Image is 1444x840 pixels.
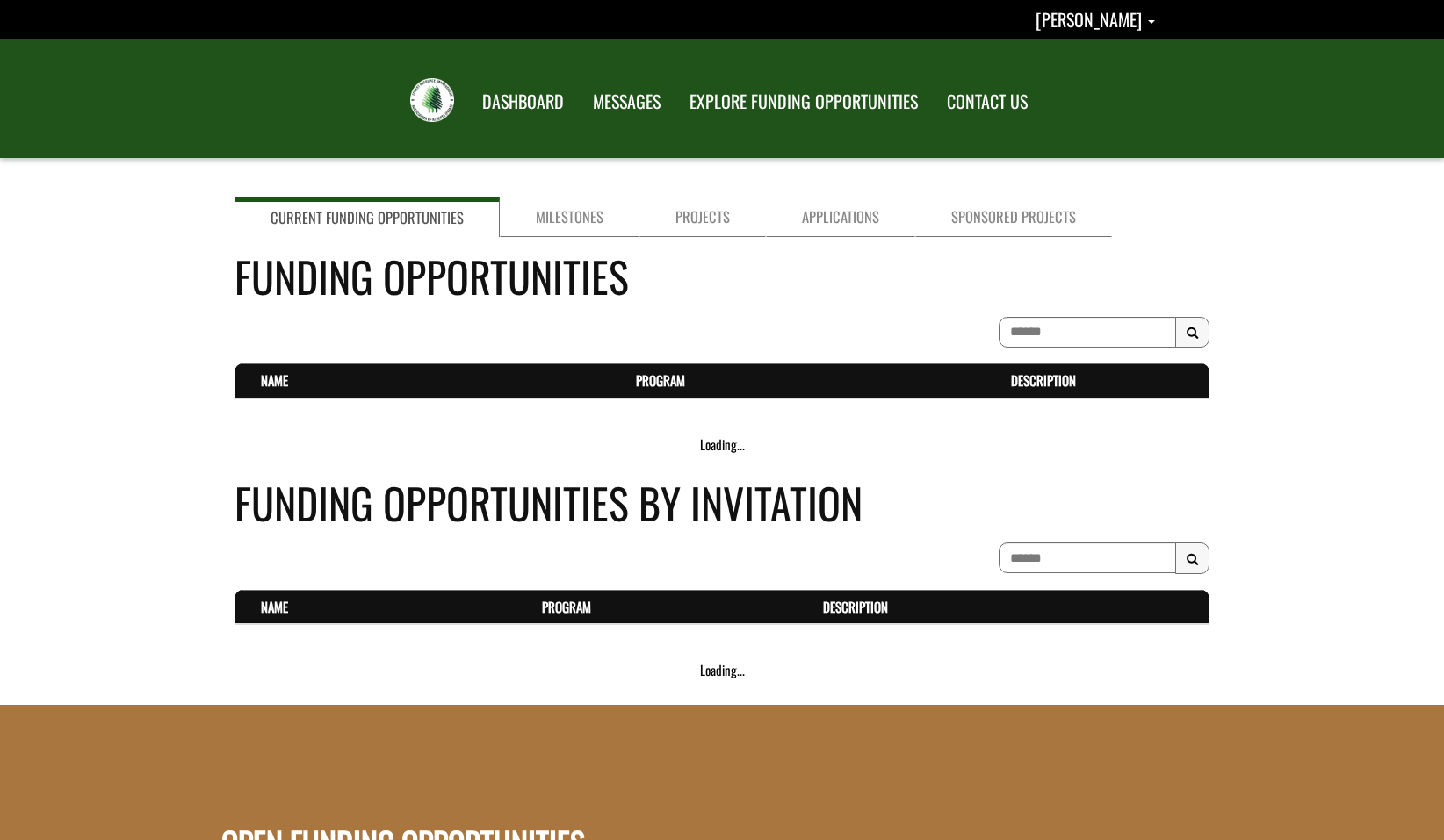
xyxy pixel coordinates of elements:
[1172,590,1209,624] th: Actions
[235,471,1209,534] h4: Funding Opportunities By Invitation
[999,542,1176,573] input: To search on partial text, use the asterisk (*) wildcard character.
[261,370,288,390] a: Name
[1175,317,1209,348] button: Search Results
[1175,542,1209,574] button: Search Results
[639,197,766,237] a: Projects
[542,597,591,616] a: Program
[235,435,1209,454] div: Loading...
[934,80,1041,124] a: CONTACT US
[1011,370,1076,390] a: Description
[235,245,1209,307] h4: Funding Opportunities
[410,78,454,122] img: FRIAA Submissions Portal
[466,75,1041,124] nav: Main Navigation
[235,661,1209,679] div: Loading...
[261,597,288,616] a: Name
[1036,6,1155,32] a: Darcy Dechene
[999,317,1176,348] input: To search on partial text, use the asterisk (*) wildcard character.
[636,370,685,390] a: Program
[580,80,674,124] a: MESSAGES
[823,597,888,616] a: Description
[469,80,577,124] a: DASHBOARD
[1036,6,1142,32] span: [PERSON_NAME]
[676,80,931,124] a: EXPLORE FUNDING OPPORTUNITIES
[235,197,500,237] a: Current Funding Opportunities
[500,197,639,237] a: Milestones
[766,197,915,237] a: Applications
[915,197,1112,237] a: Sponsored Projects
